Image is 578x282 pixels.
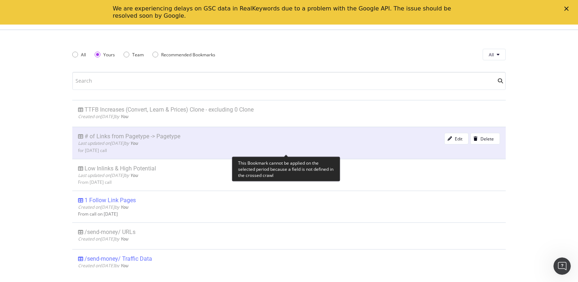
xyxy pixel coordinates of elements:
[72,72,506,90] input: Search
[564,6,571,11] div: Close
[120,263,128,269] b: You
[85,229,135,236] div: /send-money/ URLs
[95,52,115,58] div: Yours
[85,197,136,204] div: 1 Follow Link Pages
[483,49,506,60] button: All
[78,148,500,153] div: for [DATE] call
[130,172,138,178] b: You
[444,133,469,144] button: Edit
[480,136,494,142] div: Delete
[78,113,128,120] span: Created on [DATE] by
[85,165,156,172] div: Low Inlinks & High Potential
[120,113,128,120] b: You
[124,52,144,58] div: Team
[85,106,254,113] div: TTFB Increases (Convert, Learn & Prices) Clone - excluding 0 Clone
[78,180,500,185] div: From [DATE] call
[113,5,454,19] div: We are experiencing delays on GSC data in RealKeywords due to a problem with the Google API. The ...
[72,52,86,58] div: All
[152,52,215,58] div: Recommended Bookmarks
[132,52,144,58] div: Team
[103,52,115,58] div: Yours
[78,172,138,178] span: Last updated on [DATE] by
[78,204,128,210] span: Created on [DATE] by
[120,236,128,242] b: You
[455,136,462,142] div: Edit
[470,133,500,144] button: Delete
[78,236,128,242] span: Created on [DATE] by
[78,263,128,269] span: Created on [DATE] by
[78,212,500,217] div: From call on [DATE]
[85,255,152,263] div: /send-money/ Traffic Data
[120,204,128,210] b: You
[553,257,571,275] iframe: Intercom live chat
[489,52,494,58] span: All
[161,52,215,58] div: Recommended Bookmarks
[85,133,180,140] div: # of Links from Pagetype -> Pagetype
[232,157,340,182] div: This Bookmark cannot be applied on the selected period because a field is not defined in the cros...
[130,140,138,146] b: You
[78,140,138,146] span: Last updated on [DATE] by
[81,52,86,58] div: All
